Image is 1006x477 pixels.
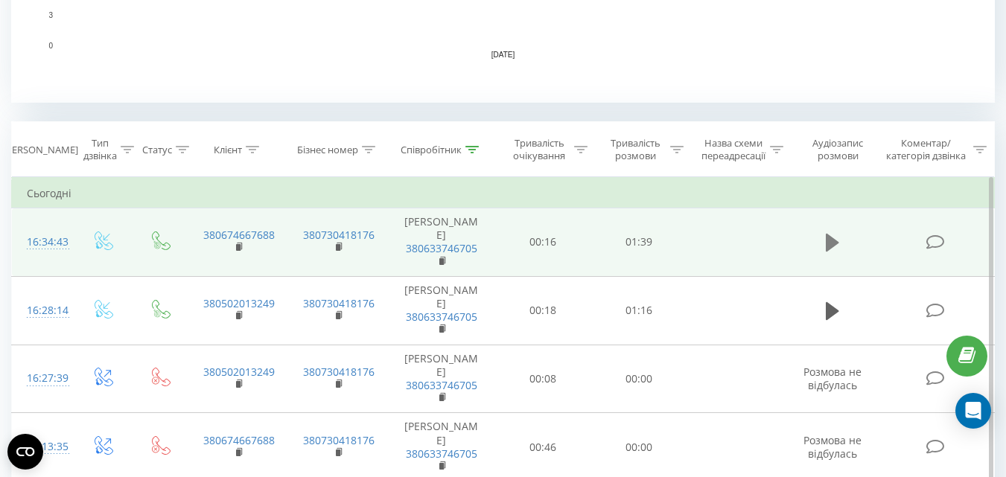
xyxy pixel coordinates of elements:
button: Open CMP widget [7,434,43,470]
div: Open Intercom Messenger [955,393,991,429]
td: 00:08 [495,345,591,413]
div: 16:28:14 [27,296,58,325]
div: Співробітник [401,144,462,156]
a: 380730418176 [303,365,375,379]
td: 00:16 [495,208,591,277]
div: Бізнес номер [297,144,358,156]
a: 380633746705 [406,310,477,324]
text: 0 [48,42,53,50]
div: 16:27:39 [27,364,58,393]
a: 380502013249 [203,296,275,310]
a: 380730418176 [303,228,375,242]
div: [PERSON_NAME] [3,144,78,156]
div: 16:13:35 [27,432,58,461]
a: 380674667688 [203,228,275,242]
td: [PERSON_NAME] [388,345,495,413]
div: Аудіозапис розмови [800,137,876,162]
div: Коментар/категорія дзвінка [882,137,970,162]
td: 00:00 [591,345,687,413]
div: Назва схеми переадресації [701,137,766,162]
a: 380633746705 [406,378,477,392]
span: Розмова не відбулась [803,365,862,392]
a: 380633746705 [406,446,477,461]
div: Тривалість очікування [509,137,570,162]
td: 00:18 [495,276,591,345]
td: 01:16 [591,276,687,345]
div: 16:34:43 [27,228,58,257]
td: [PERSON_NAME] [388,208,495,277]
a: 380674667688 [203,433,275,447]
div: Клієнт [214,144,242,156]
td: Сьогодні [12,179,995,208]
div: Тривалість розмови [605,137,666,162]
td: [PERSON_NAME] [388,276,495,345]
a: 380730418176 [303,296,375,310]
text: [DATE] [491,51,515,59]
div: Тип дзвінка [83,137,117,162]
a: 380502013249 [203,365,275,379]
a: 380730418176 [303,433,375,447]
div: Статус [142,144,172,156]
a: 380633746705 [406,241,477,255]
text: 3 [48,11,53,19]
span: Розмова не відбулась [803,433,862,461]
td: 01:39 [591,208,687,277]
